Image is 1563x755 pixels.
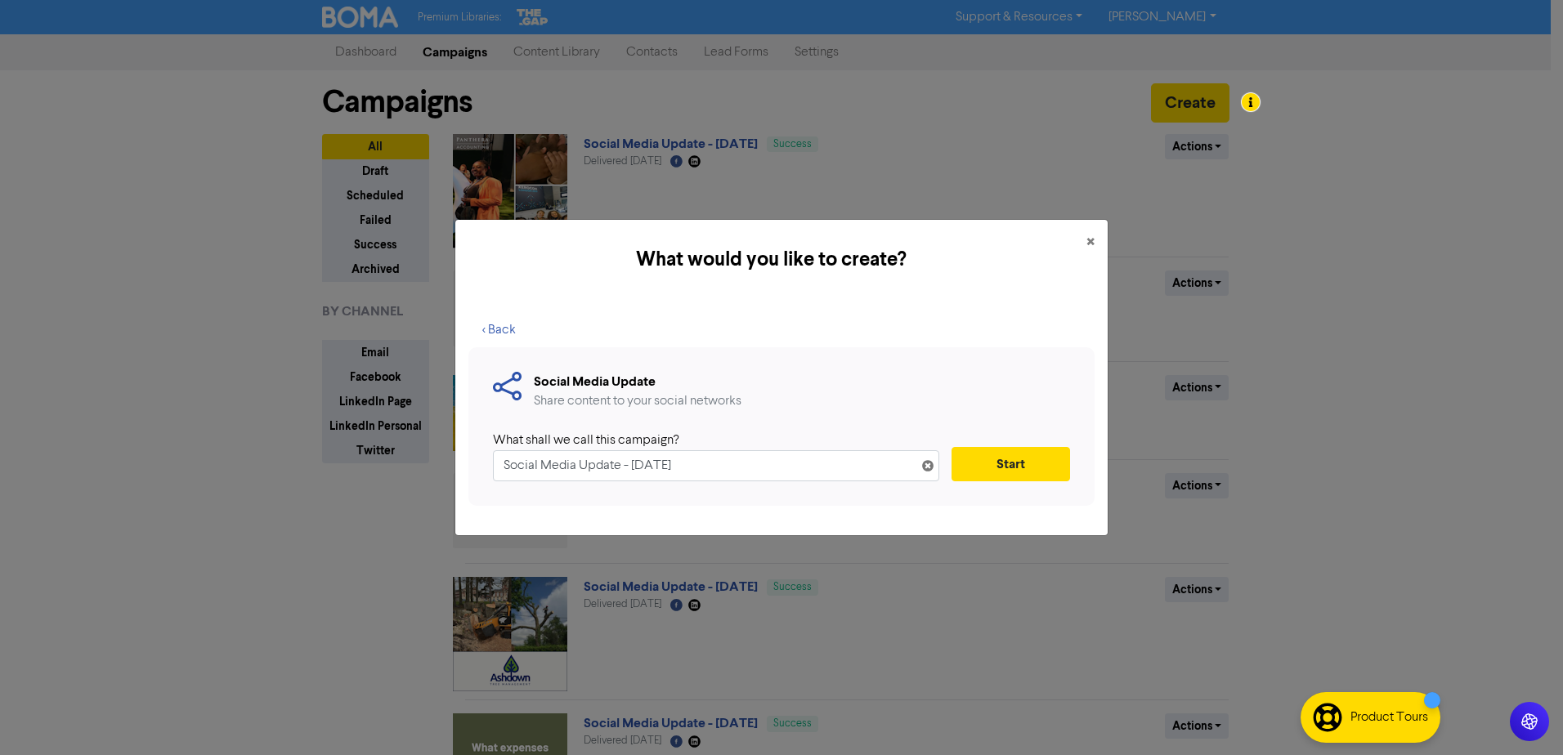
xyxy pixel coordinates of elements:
div: What shall we call this campaign? [493,431,927,450]
button: < Back [468,313,530,347]
div: Share content to your social networks [534,391,741,411]
button: Close [1073,220,1108,266]
span: × [1086,230,1095,255]
h5: What would you like to create? [468,245,1073,275]
button: Start [952,447,1070,481]
div: Social Media Update [534,372,741,391]
iframe: Chat Widget [1481,677,1563,755]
